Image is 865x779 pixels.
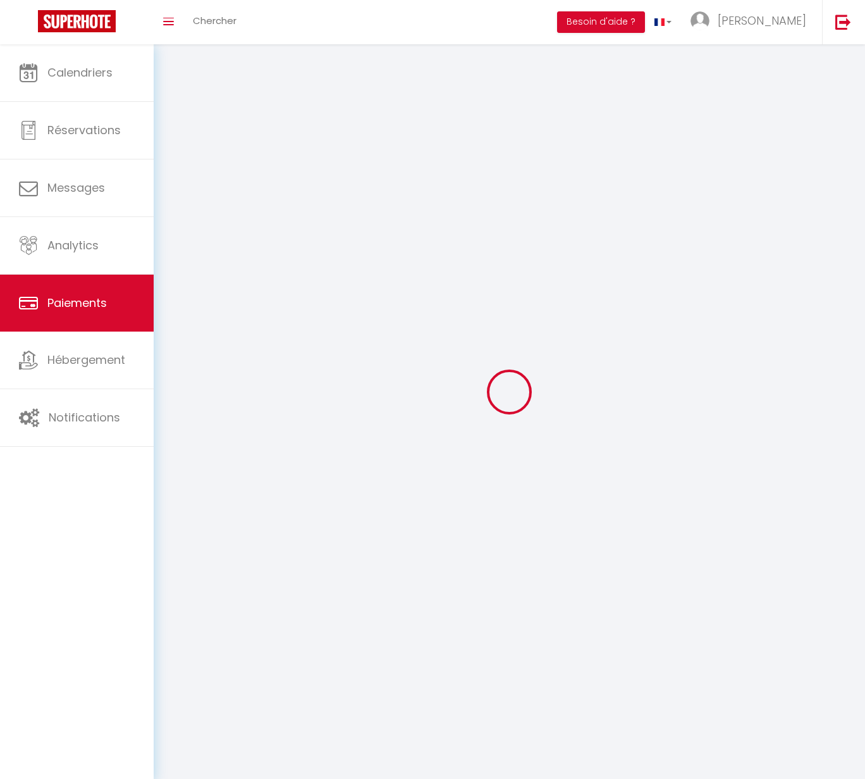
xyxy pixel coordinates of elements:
span: Messages [47,180,105,196]
button: Besoin d'aide ? [557,11,645,33]
span: Calendriers [47,65,113,80]
span: Chercher [193,14,236,27]
img: Super Booking [38,10,116,32]
span: Notifications [49,409,120,425]
span: Paiements [47,295,107,311]
span: Réservations [47,122,121,138]
span: Analytics [47,237,99,253]
span: Hébergement [47,352,125,368]
img: ... [690,11,709,30]
img: logout [835,14,851,30]
span: [PERSON_NAME] [718,13,806,28]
